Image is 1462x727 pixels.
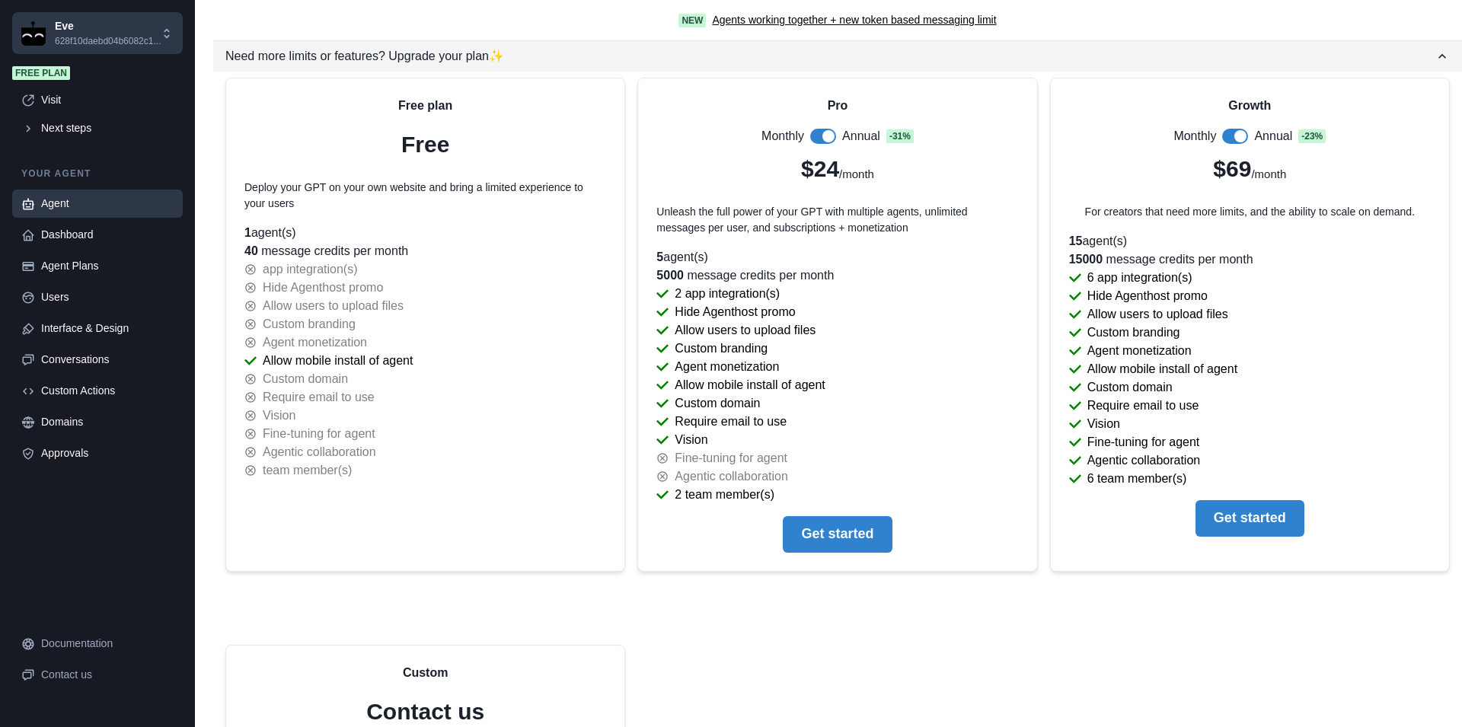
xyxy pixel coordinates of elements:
[263,461,352,480] p: team member(s)
[1069,250,1431,269] p: message credits per month
[656,248,1018,266] p: agent(s)
[1228,97,1271,115] p: Growth
[1087,287,1208,305] p: Hide Agenthost promo
[43,513,104,527] a: privacy policy
[839,166,874,183] p: /month
[1254,127,1292,145] p: Annual
[675,321,816,340] p: Allow users to upload files
[238,33,544,52] p: Show me some British crime dramas from after 2010.
[41,383,174,399] div: Custom Actions
[12,513,37,527] a: terms
[41,667,174,683] div: Contact us
[403,664,448,682] p: Custom
[712,12,996,28] a: Agents working together + new token based messaging limit
[1173,127,1216,145] p: Monthly
[1087,451,1201,470] p: Agentic collaboration
[1069,232,1431,250] p: agent(s)
[675,394,760,413] p: Custom domain
[238,100,780,119] p: Eve
[244,244,258,257] span: 40
[41,227,174,243] div: Dashboard
[268,271,780,326] p: ([DATE]-[DATE]) - Set in [GEOGRAPHIC_DATA], this series follows a strong [DEMOGRAPHIC_DATA] polic...
[263,425,375,443] p: Fine-tuning for agent
[263,279,383,297] p: Hide Agenthost promo
[41,414,174,430] div: Domains
[828,97,848,115] p: Pro
[1087,433,1200,451] p: Fine-tuning for agent
[1087,324,1180,342] p: Custom branding
[12,266,107,286] p: Conversations
[41,289,174,305] div: Users
[656,266,1018,285] p: message credits per month
[675,486,774,504] p: 2 team member(s)
[238,15,544,33] p: You
[12,165,149,204] a: powered byAgenthost[URL]
[1087,342,1192,360] p: Agent monetization
[268,333,338,349] strong: Line of Duty
[1069,234,1083,247] span: 15
[41,92,174,108] div: Visit
[15,320,149,352] p: Show me some British crime dra...
[244,180,606,212] p: Deploy your GPT on your own website and bring a limited experience to your users
[783,516,892,553] button: Get started
[12,165,149,183] p: powered by
[675,303,795,321] p: Hide Agenthost promo
[12,12,183,54] button: Chakra UIEve628f10daebd04b6082c1...
[656,250,663,263] span: 5
[41,320,174,336] div: Interface & Design
[21,185,46,209] img: Agenthost
[263,352,413,370] p: Allow mobile install of agent
[656,204,1018,236] p: Unleash the full power of your GPT with multiple agents, unlimited messages per user, and subscri...
[41,120,174,136] div: Next steps
[12,187,89,211] button: [URL]
[55,34,161,48] p: 628f10daebd04b6082c1...
[710,12,795,43] button: Privacy Settings
[263,297,404,315] p: Allow users to upload files
[1087,305,1228,324] p: Allow users to upload files
[1195,500,1304,537] a: Get started
[41,258,174,274] div: Agent Plans
[263,333,367,352] p: Agent monetization
[1087,415,1120,433] p: Vision
[675,413,787,431] p: Require email to use
[761,127,804,145] p: Monthly
[106,450,149,474] button: Log out
[398,97,452,115] p: Free plan
[238,119,780,155] p: It seems there are no available files that specifically mention British crime dramas from after 2...
[675,358,779,376] p: Agent monetization
[656,269,684,282] span: 5000
[1069,253,1103,266] span: 15000
[12,59,149,86] h2: Eve
[41,352,174,368] div: Conversations
[41,196,174,212] div: Agent
[263,443,376,461] p: Agentic collaboration
[1213,151,1251,186] p: $69
[263,370,348,388] p: Custom domain
[1251,166,1286,183] p: /month
[200,111,214,126] div: An Ifffy
[263,407,295,425] p: Vision
[263,315,356,333] p: Custom branding
[12,630,183,658] a: Documentation
[238,417,780,454] p: If you'd like more details on any of these titles or if you're looking for recommendations based ...
[675,376,825,394] p: Allow mobile install of agent
[886,129,914,143] span: - 31 %
[244,242,606,260] p: message credits per month
[225,47,1435,65] div: Need more limits or features? Upgrade your plan ✨
[21,21,46,46] img: Chakra UI
[12,450,100,482] p: Logged in as tenyrsgone...
[1087,360,1237,378] p: Allow mobile install of agent
[656,499,686,530] button: Send message
[675,449,787,467] p: Fine-tuning for agent
[268,375,780,411] p: ([DATE]-[DATE]) - A former detective returns to the force to investigate a series of murders conn...
[842,127,880,145] p: Annual
[268,187,341,202] strong: Broadchurch
[268,273,344,288] strong: Happy Valley
[244,224,606,242] p: agent(s)
[41,636,174,652] div: Documentation
[268,332,780,368] p: (2012-present) - A series focusing on anti-corruption police unit investigating police misconduct.
[675,340,768,358] p: Custom branding
[12,104,88,135] button: Share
